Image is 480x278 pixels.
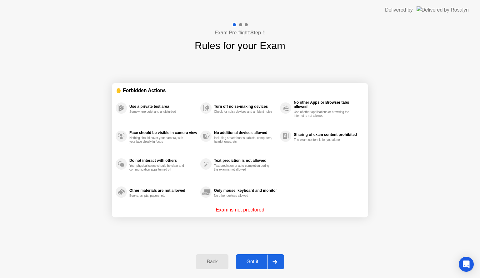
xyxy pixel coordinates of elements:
div: Use a private test area [129,104,197,109]
div: Nothing should cover your camera, with your face clearly in focus [129,136,188,144]
div: Text prediction or auto-completion during the exam is not allowed [214,164,273,171]
div: Other materials are not allowed [129,188,197,193]
div: Got it [238,259,267,265]
b: Step 1 [250,30,265,35]
div: Check for noisy devices and ambient noise [214,110,273,114]
button: Back [196,254,228,269]
div: Including smartphones, tablets, computers, headphones, etc. [214,136,273,144]
h4: Exam Pre-flight: [215,29,265,37]
div: Delivered by [385,6,413,14]
div: Your physical space should be clear and communication apps turned off [129,164,188,171]
div: Do not interact with others [129,158,197,163]
img: Delivered by Rosalyn [417,6,469,13]
div: Sharing of exam content prohibited [294,132,361,137]
div: Books, scripts, papers, etc [129,194,188,198]
div: Turn off noise-making devices [214,104,277,109]
button: Got it [236,254,284,269]
div: No other Apps or Browser tabs allowed [294,100,361,109]
div: Only mouse, keyboard and monitor [214,188,277,193]
div: Open Intercom Messenger [459,257,474,272]
div: Back [198,259,226,265]
div: Use of other applications or browsing the internet is not allowed [294,110,353,118]
div: ✋ Forbidden Actions [116,87,364,94]
div: The exam content is for you alone [294,138,353,142]
h1: Rules for your Exam [195,38,285,53]
p: Exam is not proctored [216,206,264,214]
div: Somewhere quiet and undisturbed [129,110,188,114]
div: Face should be visible in camera view [129,131,197,135]
div: No other devices allowed [214,194,273,198]
div: No additional devices allowed [214,131,277,135]
div: Text prediction is not allowed [214,158,277,163]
